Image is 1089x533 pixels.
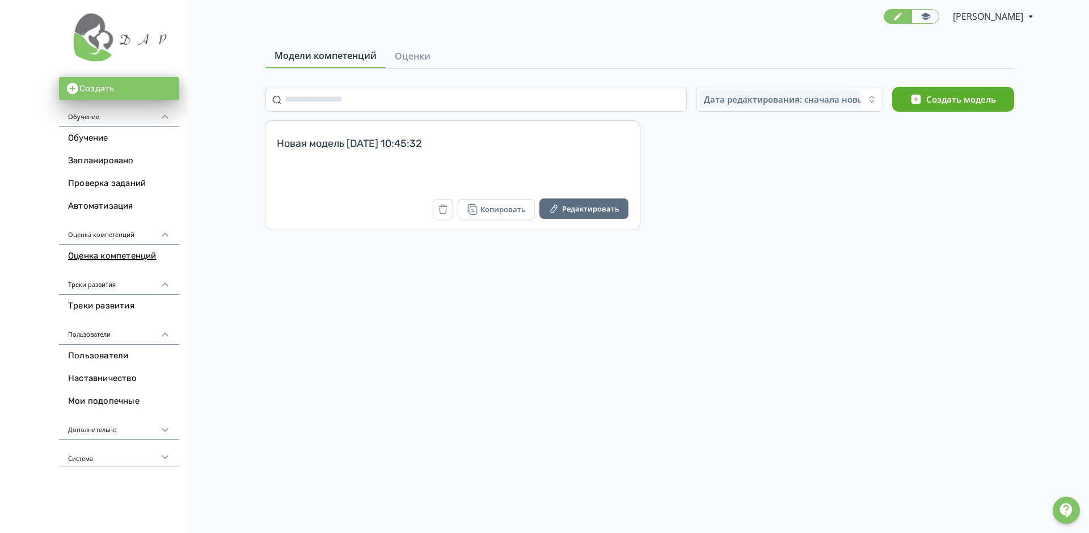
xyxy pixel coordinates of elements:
[59,413,179,440] div: Дополнительно
[277,137,628,164] div: Новая модель [DATE] 10:45:32
[911,9,939,24] a: Переключиться в режим ученика
[59,195,179,218] a: Автоматизация
[59,295,179,318] a: Треки развития
[539,198,628,219] button: Редактировать
[953,10,1025,23] span: Михаил Четырин
[395,49,430,63] span: Оценки
[59,77,179,100] button: Создать
[59,172,179,195] a: Проверка заданий
[59,100,179,127] div: Обучение
[59,150,179,172] a: Запланировано
[696,87,883,112] button: Дата редактирования: сначала новые
[539,198,628,221] a: Редактировать
[59,318,179,345] div: Пользователи
[59,218,179,245] div: Оценка компетенций
[59,345,179,367] a: Пользователи
[68,7,170,64] img: https://files.teachbase.ru/system/account/57858/logo/medium-8a6f5d9ad23492a900fc93ffdfb4204e.png
[59,268,179,295] div: Треки развития
[275,49,377,62] span: Модели компетенций
[59,367,179,390] a: Наставничество
[59,390,179,413] a: Мои подопечные
[59,245,179,268] a: Оценка компетенций
[59,127,179,150] a: Обучение
[704,94,869,105] span: Дата редактирования: сначала новые
[892,87,1014,112] button: Создать модель
[59,440,179,467] div: Система
[458,199,535,219] button: Копировать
